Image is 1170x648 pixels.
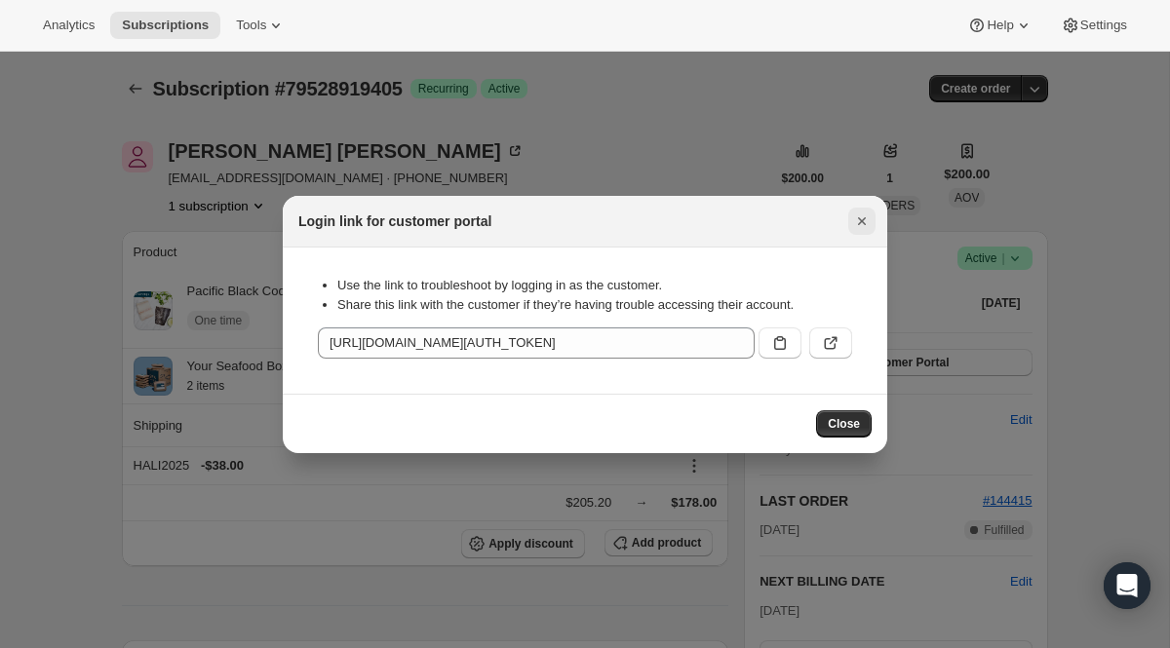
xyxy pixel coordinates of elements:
[236,18,266,33] span: Tools
[955,12,1044,39] button: Help
[337,276,852,295] li: Use the link to troubleshoot by logging in as the customer.
[298,211,491,231] h2: Login link for customer portal
[828,416,860,432] span: Close
[816,410,872,438] button: Close
[1080,18,1127,33] span: Settings
[224,12,297,39] button: Tools
[1049,12,1139,39] button: Settings
[43,18,95,33] span: Analytics
[848,208,876,235] button: Close
[337,295,852,315] li: Share this link with the customer if they’re having trouble accessing their account.
[122,18,209,33] span: Subscriptions
[31,12,106,39] button: Analytics
[987,18,1013,33] span: Help
[110,12,220,39] button: Subscriptions
[1104,562,1150,609] div: Open Intercom Messenger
